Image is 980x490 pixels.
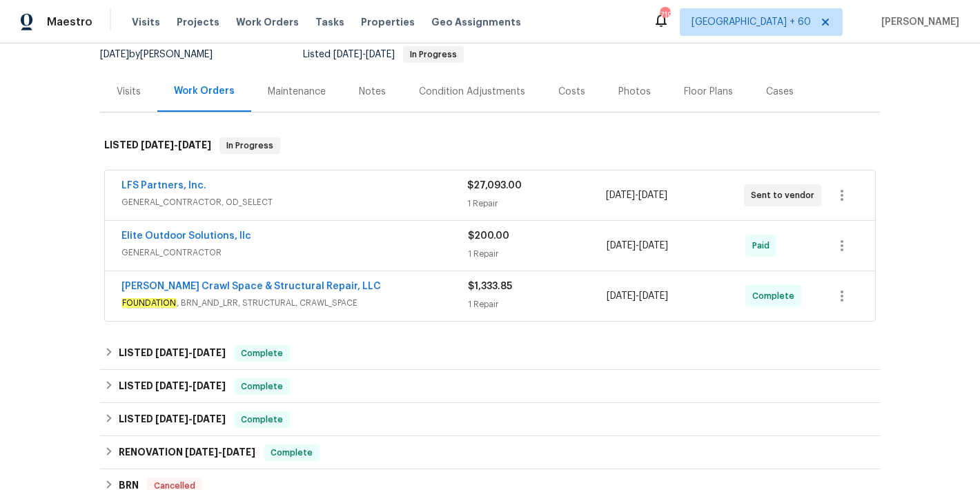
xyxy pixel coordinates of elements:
span: [DATE] [141,140,174,150]
span: [DATE] [193,414,226,424]
span: [DATE] [607,241,636,251]
div: by [PERSON_NAME] [100,46,229,63]
div: RENOVATION [DATE]-[DATE]Complete [100,436,880,469]
span: Paid [752,239,775,253]
span: [PERSON_NAME] [876,15,959,29]
span: [DATE] [606,190,635,200]
span: GENERAL_CONTRACTOR [121,246,468,259]
span: [DATE] [639,291,668,301]
em: FOUNDATION [121,298,177,308]
a: LFS Partners, Inc. [121,181,206,190]
span: [DATE] [607,291,636,301]
span: Tasks [315,17,344,27]
div: Maintenance [268,85,326,99]
span: - [155,414,226,424]
div: Photos [618,85,651,99]
span: Projects [177,15,219,29]
span: $1,333.85 [468,282,512,291]
h6: LISTED [119,345,226,362]
span: - [606,188,667,202]
span: [DATE] [366,50,395,59]
span: Sent to vendor [751,188,820,202]
span: $200.00 [468,231,509,241]
div: 1 Repair [468,247,607,261]
div: 1 Repair [467,197,605,210]
span: Complete [235,413,288,427]
span: [DATE] [222,447,255,457]
span: Listed [303,50,464,59]
span: Properties [361,15,415,29]
span: Maestro [47,15,92,29]
span: $27,093.00 [467,181,522,190]
span: [DATE] [193,381,226,391]
span: [DATE] [193,348,226,357]
a: Elite Outdoor Solutions, llc [121,231,251,241]
span: [DATE] [155,414,188,424]
div: LISTED [DATE]-[DATE]Complete [100,370,880,403]
span: Work Orders [236,15,299,29]
a: [PERSON_NAME] Crawl Space & Structural Repair, LLC [121,282,381,291]
span: [DATE] [185,447,218,457]
div: Work Orders [174,84,235,98]
div: Floor Plans [684,85,733,99]
div: Condition Adjustments [419,85,525,99]
div: Costs [558,85,585,99]
span: [DATE] [639,241,668,251]
span: [DATE] [333,50,362,59]
span: - [155,348,226,357]
div: Notes [359,85,386,99]
div: LISTED [DATE]-[DATE]In Progress [100,124,880,168]
span: Geo Assignments [431,15,521,29]
h6: LISTED [119,378,226,395]
span: [DATE] [178,140,211,150]
div: 719 [660,8,669,22]
span: - [185,447,255,457]
h6: LISTED [104,137,211,154]
span: Complete [265,446,318,460]
span: - [607,289,668,303]
div: LISTED [DATE]-[DATE]Complete [100,337,880,370]
span: - [155,381,226,391]
span: - [141,140,211,150]
span: - [607,239,668,253]
span: [DATE] [155,348,188,357]
div: Cases [766,85,794,99]
span: - [333,50,395,59]
span: GENERAL_CONTRACTOR, OD_SELECT [121,195,467,209]
div: 1 Repair [468,297,607,311]
h6: LISTED [119,411,226,428]
span: In Progress [404,50,462,59]
div: Visits [117,85,141,99]
span: Complete [752,289,800,303]
span: [DATE] [100,50,129,59]
span: [DATE] [638,190,667,200]
span: , BRN_AND_LRR, STRUCTURAL, CRAWL_SPACE [121,296,468,310]
span: Complete [235,346,288,360]
span: [GEOGRAPHIC_DATA] + 60 [692,15,811,29]
div: LISTED [DATE]-[DATE]Complete [100,403,880,436]
span: In Progress [221,139,279,153]
span: Visits [132,15,160,29]
h6: RENOVATION [119,444,255,461]
span: [DATE] [155,381,188,391]
span: Complete [235,380,288,393]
